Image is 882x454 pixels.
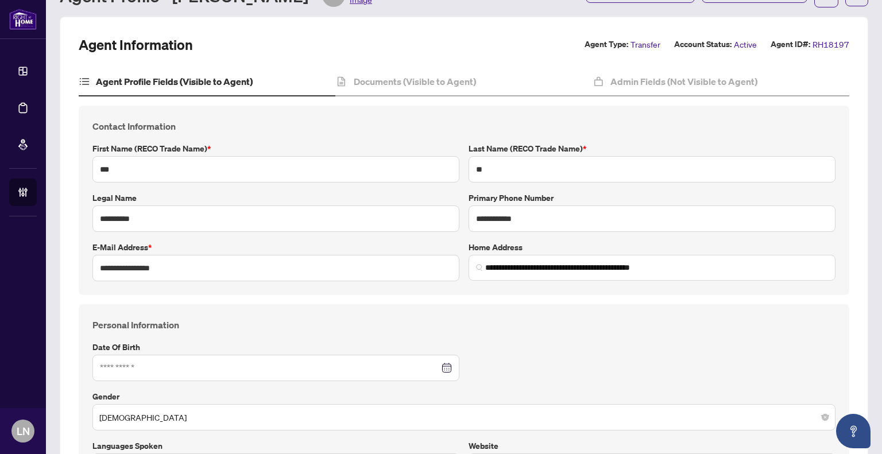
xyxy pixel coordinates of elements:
[92,440,459,452] label: Languages spoken
[92,142,459,155] label: First Name (RECO Trade Name)
[99,406,829,428] span: Female
[836,414,871,448] button: Open asap
[354,75,476,88] h4: Documents (Visible to Agent)
[92,119,835,133] h4: Contact Information
[92,341,459,354] label: Date of Birth
[469,142,835,155] label: Last Name (RECO Trade Name)
[79,36,193,54] h2: Agent Information
[469,241,835,254] label: Home Address
[734,38,757,51] span: Active
[813,38,849,51] span: RH18197
[476,264,483,271] img: search_icon
[92,318,835,332] h4: Personal Information
[469,192,835,204] label: Primary Phone Number
[96,75,253,88] h4: Agent Profile Fields (Visible to Agent)
[771,38,810,51] label: Agent ID#:
[585,38,628,51] label: Agent Type:
[92,192,459,204] label: Legal Name
[822,414,829,421] span: close-circle
[17,423,30,439] span: LN
[610,75,757,88] h4: Admin Fields (Not Visible to Agent)
[630,38,660,51] span: Transfer
[92,390,835,403] label: Gender
[674,38,732,51] label: Account Status:
[92,241,459,254] label: E-mail Address
[469,440,835,452] label: Website
[9,9,37,30] img: logo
